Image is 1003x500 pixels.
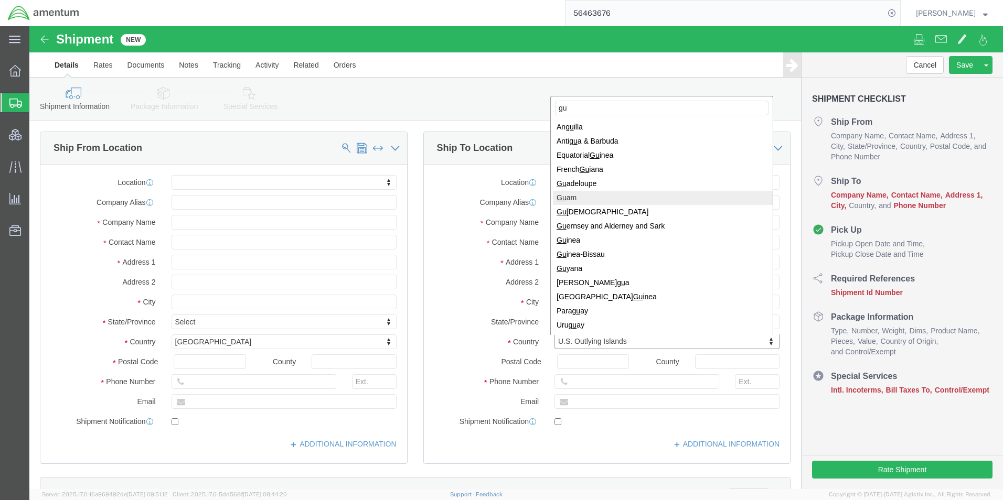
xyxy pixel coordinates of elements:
[7,5,80,21] img: logo
[29,26,1003,489] iframe: FS Legacy Container
[916,7,976,19] span: Jason Martin
[565,1,884,26] input: Search for shipment number, reference number
[476,491,503,497] a: Feedback
[450,491,476,497] a: Support
[173,491,287,497] span: Client: 2025.17.0-5dd568f
[42,491,168,497] span: Server: 2025.17.0-16a969492de
[915,7,988,19] button: [PERSON_NAME]
[829,490,990,499] span: Copyright © [DATE]-[DATE] Agistix Inc., All Rights Reserved
[243,491,287,497] span: [DATE] 08:44:20
[127,491,168,497] span: [DATE] 09:51:12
